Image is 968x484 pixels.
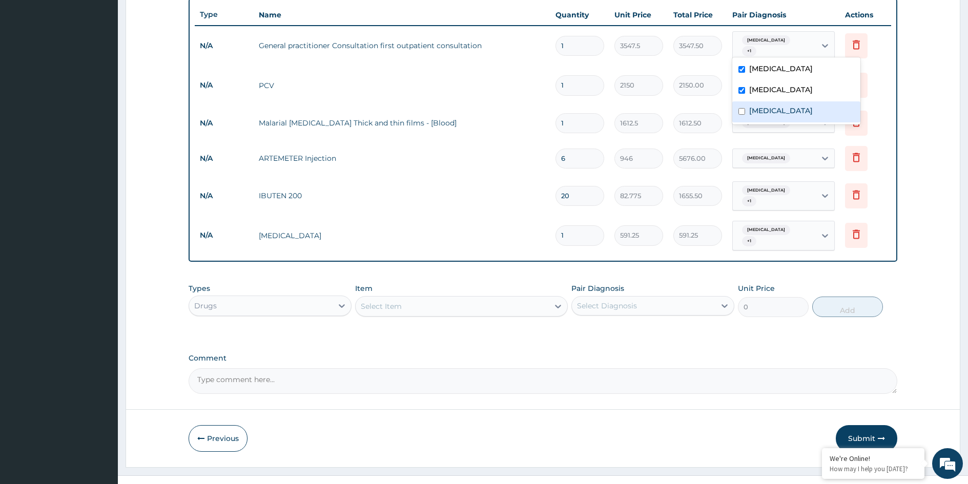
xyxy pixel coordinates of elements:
[254,35,550,56] td: General practitioner Consultation first outpatient consultation
[355,283,373,293] label: Item
[749,64,813,74] label: [MEDICAL_DATA]
[840,5,891,25] th: Actions
[742,225,790,235] span: [MEDICAL_DATA]
[742,35,790,46] span: [MEDICAL_DATA]
[195,149,254,168] td: N/A
[727,5,840,25] th: Pair Diagnosis
[749,85,813,95] label: [MEDICAL_DATA]
[577,301,637,311] div: Select Diagnosis
[5,280,195,315] textarea: Type your message and hit 'Enter'
[254,225,550,246] td: [MEDICAL_DATA]
[195,114,254,133] td: N/A
[189,284,210,293] label: Types
[830,465,917,473] p: How may I help you today?
[195,76,254,95] td: N/A
[189,354,897,363] label: Comment
[53,57,172,71] div: Chat with us now
[194,301,217,311] div: Drugs
[195,36,254,55] td: N/A
[668,5,727,25] th: Total Price
[830,454,917,463] div: We're Online!
[189,425,248,452] button: Previous
[168,5,193,30] div: Minimize live chat window
[195,186,254,205] td: N/A
[742,46,756,56] span: + 1
[254,5,550,25] th: Name
[742,153,790,163] span: [MEDICAL_DATA]
[742,185,790,196] span: [MEDICAL_DATA]
[59,129,141,233] span: We're online!
[812,297,883,317] button: Add
[254,185,550,206] td: IBUTEN 200
[742,196,756,206] span: + 1
[738,283,775,293] label: Unit Price
[609,5,668,25] th: Unit Price
[571,283,624,293] label: Pair Diagnosis
[749,106,813,116] label: [MEDICAL_DATA]
[195,226,254,245] td: N/A
[550,5,609,25] th: Quantity
[254,75,550,96] td: PCV
[254,148,550,169] td: ARTEMETER Injection
[195,5,254,24] th: Type
[836,425,897,452] button: Submit
[742,236,756,246] span: + 1
[361,301,402,311] div: Select Item
[254,113,550,133] td: Malarial [MEDICAL_DATA] Thick and thin films - [Blood]
[19,51,42,77] img: d_794563401_company_1708531726252_794563401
